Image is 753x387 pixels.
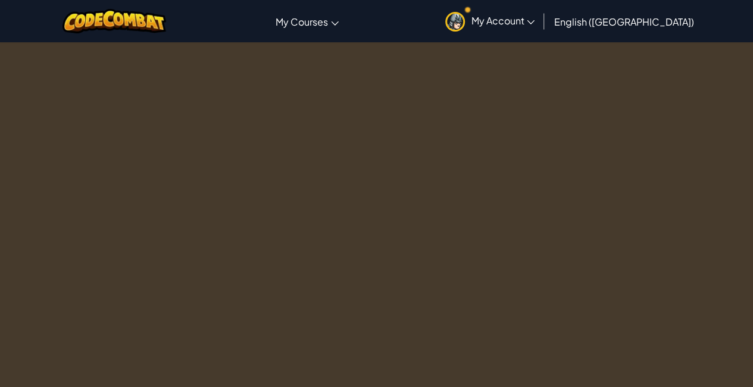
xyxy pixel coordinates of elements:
[471,14,535,27] span: My Account
[445,12,465,32] img: avatar
[554,15,693,28] span: English ([GEOGRAPHIC_DATA])
[548,5,699,38] a: English ([GEOGRAPHIC_DATA])
[270,5,345,38] a: My Courses
[63,9,167,33] img: CodeCombat logo
[439,2,540,40] a: My Account
[276,15,328,28] span: My Courses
